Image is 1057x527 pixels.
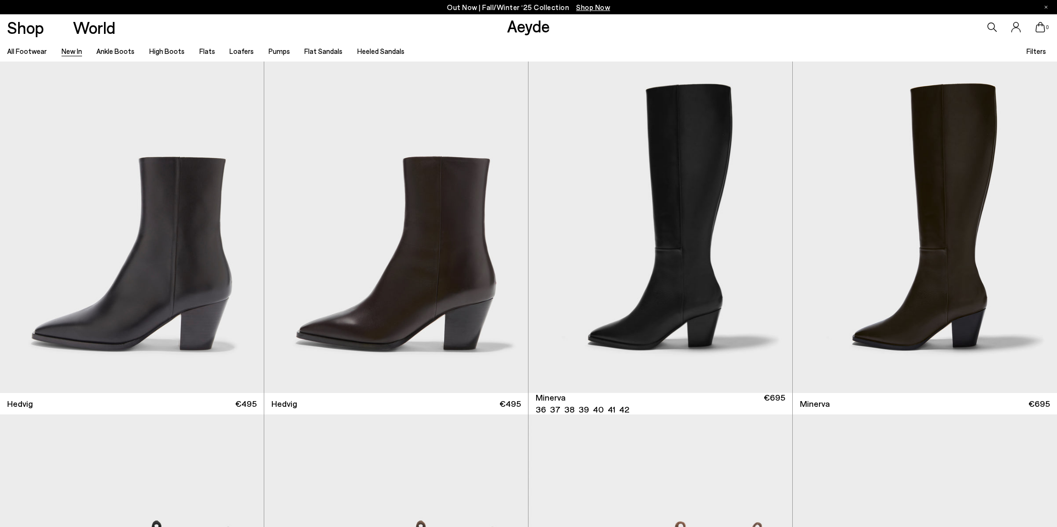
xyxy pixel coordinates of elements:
a: 0 [1036,22,1045,32]
a: Pumps [269,47,290,55]
a: Ankle Boots [96,47,135,55]
p: Out Now | Fall/Winter ‘25 Collection [447,1,610,13]
a: High Boots [149,47,185,55]
img: Hedvig Cowboy Ankle Boots [264,62,528,393]
li: 40 [593,403,604,415]
img: Minerva High Cowboy Boots [793,62,1057,393]
a: New In [62,47,82,55]
span: Hedvig [7,398,33,410]
li: 36 [536,403,546,415]
a: Heeled Sandals [357,47,404,55]
a: Shop [7,19,44,36]
span: Minerva [536,392,566,403]
a: Loafers [229,47,254,55]
li: 41 [608,403,615,415]
li: 39 [579,403,589,415]
li: 38 [564,403,575,415]
span: Navigate to /collections/new-in [576,3,610,11]
span: €695 [764,392,785,415]
a: Minerva €695 [793,393,1057,414]
li: 42 [619,403,629,415]
span: Filters [1026,47,1046,55]
a: Next slide Previous slide [528,62,792,393]
a: World [73,19,115,36]
a: Hedvig €495 [264,393,528,414]
img: Minerva High Cowboy Boots [528,62,792,393]
span: Hedvig [271,398,297,410]
div: 1 / 6 [528,62,792,393]
span: €495 [235,398,257,410]
a: Minerva 36 37 38 39 40 41 42 €695 [528,393,792,414]
span: Minerva [800,398,830,410]
span: 0 [1045,25,1050,30]
a: All Footwear [7,47,47,55]
span: €495 [499,398,521,410]
span: €695 [1028,398,1050,410]
a: Aeyde [507,16,550,36]
a: Flats [199,47,215,55]
a: Flat Sandals [304,47,342,55]
li: 37 [550,403,560,415]
ul: variant [536,403,626,415]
